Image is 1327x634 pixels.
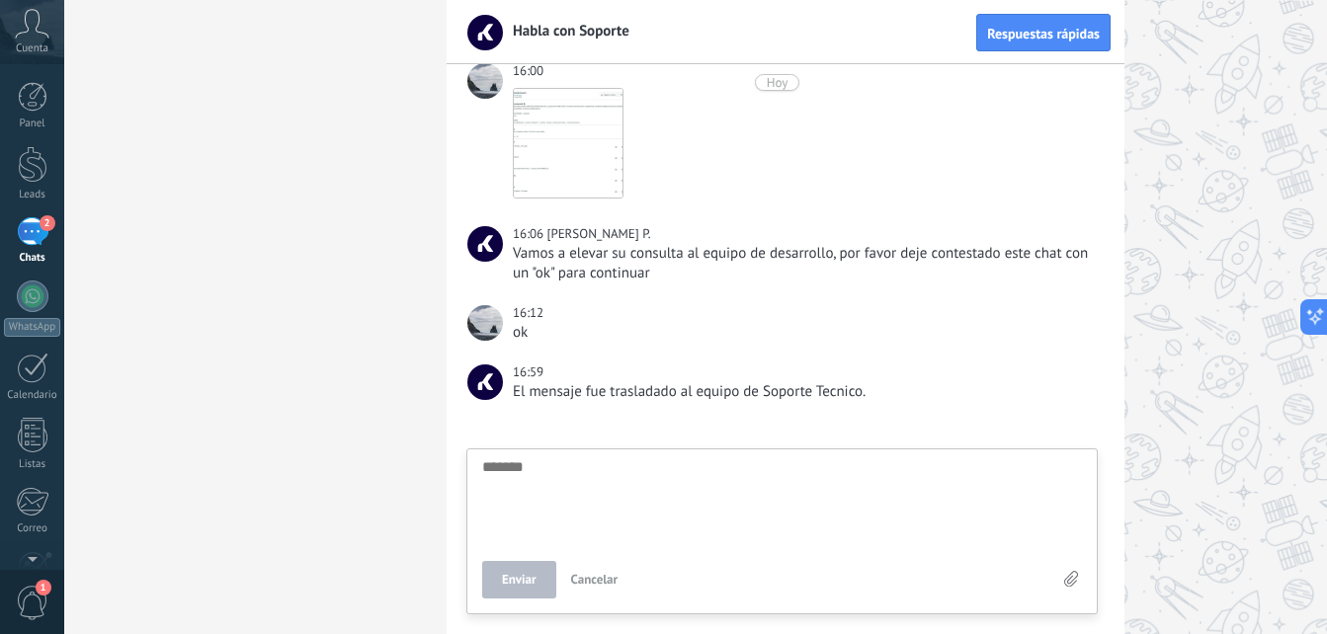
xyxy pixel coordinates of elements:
[4,189,61,201] div: Leads
[513,303,546,323] div: 16:12
[4,318,60,337] div: WhatsApp
[4,118,61,130] div: Panel
[513,224,546,244] div: 16:06
[513,382,1094,402] div: El mensaje fue trasladado al equipo de Soporte Tecnico.
[467,226,503,262] span: Facundo P.
[571,571,619,588] span: Cancelar
[36,580,51,595] span: 1
[467,305,503,341] span: Maria Ocando
[467,364,503,400] span: Habla con Soporte
[40,215,55,231] span: 2
[514,89,622,198] img: d8615da7-578b-44cd-8b10-d09a55cbeb05
[976,14,1111,51] button: Respuestas rápidas
[4,252,61,265] div: Chats
[513,244,1094,283] div: Vamos a elevar su consulta al equipo de desarrollo, por favor deje contestado este chat con un "o...
[546,225,650,242] span: Facundo P.
[4,522,61,535] div: Correo
[563,561,626,598] button: Cancelar
[16,42,48,55] span: Cuenta
[513,323,1094,343] div: ok
[4,389,61,402] div: Calendario
[987,27,1100,40] span: Respuestas rápidas
[482,561,556,598] button: Enviar
[501,22,629,40] span: Habla con Soporte
[767,74,788,91] div: Hoy
[4,458,61,471] div: Listas
[513,61,546,81] div: 16:00
[513,362,546,382] div: 16:59
[502,573,537,587] span: Enviar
